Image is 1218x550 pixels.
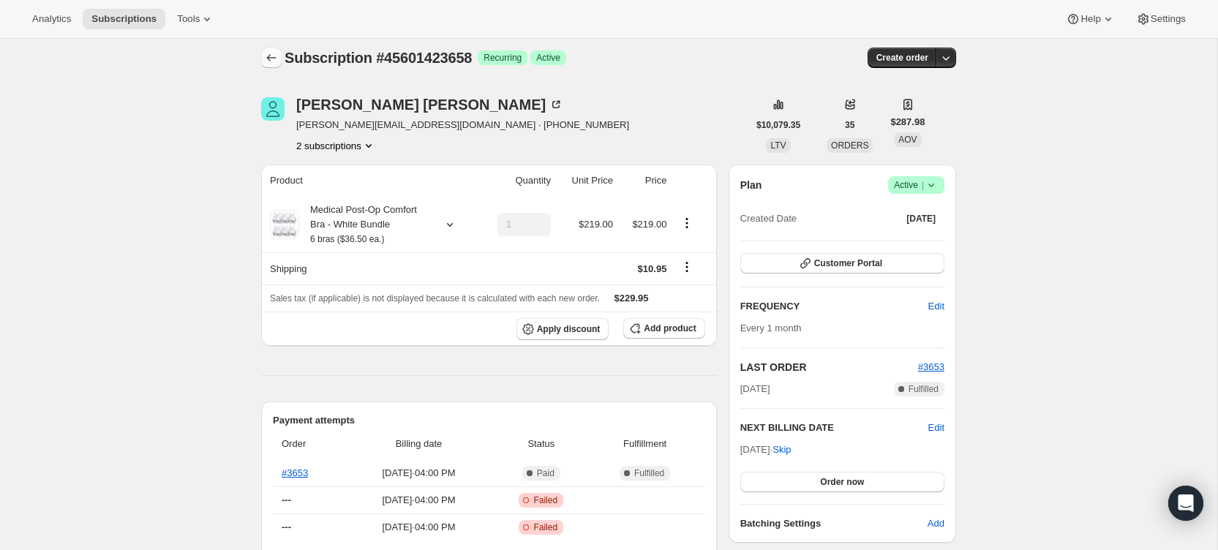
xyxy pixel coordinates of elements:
[285,50,472,66] span: Subscription #45601423658
[614,293,649,304] span: $229.95
[594,437,696,451] span: Fulfillment
[349,520,489,535] span: [DATE] · 04:00 PM
[770,140,786,151] span: LTV
[1057,9,1124,29] button: Help
[675,259,699,275] button: Shipping actions
[478,165,555,197] th: Quantity
[836,115,863,135] button: 35
[91,13,157,25] span: Subscriptions
[261,165,478,197] th: Product
[349,466,489,481] span: [DATE] · 04:00 PM
[920,295,953,318] button: Edit
[740,299,928,314] h2: FREQUENCY
[23,9,80,29] button: Analytics
[634,467,664,479] span: Fulfilled
[845,119,854,131] span: 35
[261,252,478,285] th: Shipping
[764,438,800,462] button: Skip
[273,413,705,428] h2: Payment attempts
[740,382,770,396] span: [DATE]
[928,299,944,314] span: Edit
[890,115,925,129] span: $287.98
[922,179,924,191] span: |
[296,138,376,153] button: Product actions
[638,263,667,274] span: $10.95
[1168,486,1203,521] div: Open Intercom Messenger
[1151,13,1186,25] span: Settings
[928,516,944,531] span: Add
[898,208,944,229] button: [DATE]
[772,442,791,457] span: Skip
[261,97,285,121] span: Cindy Marx
[814,257,882,269] span: Customer Portal
[831,140,868,151] span: ORDERS
[537,323,601,335] span: Apply discount
[484,52,522,64] span: Recurring
[617,165,671,197] th: Price
[876,52,928,64] span: Create order
[1127,9,1195,29] button: Settings
[820,476,864,488] span: Order now
[310,234,384,244] small: 6 bras ($36.50 ea.)
[533,521,557,533] span: Failed
[537,467,555,479] span: Paid
[928,421,944,435] button: Edit
[270,210,299,239] img: product img
[675,215,699,231] button: Product actions
[898,135,917,145] span: AOV
[349,493,489,508] span: [DATE] · 04:00 PM
[497,437,585,451] span: Status
[168,9,223,29] button: Tools
[261,48,282,68] button: Subscriptions
[748,115,809,135] button: $10,079.35
[906,213,936,225] span: [DATE]
[919,512,953,535] button: Add
[918,361,944,372] a: #3653
[83,9,165,29] button: Subscriptions
[270,293,600,304] span: Sales tax (if applicable) is not displayed because it is calculated with each new order.
[894,178,939,192] span: Active
[555,165,617,197] th: Unit Price
[868,48,937,68] button: Create order
[740,178,762,192] h2: Plan
[644,323,696,334] span: Add product
[918,360,944,374] button: #3653
[740,211,797,226] span: Created Date
[282,494,291,505] span: ---
[516,318,609,340] button: Apply discount
[282,521,291,532] span: ---
[299,203,431,246] div: Medical Post-Op Comfort Bra - White Bundle
[349,437,489,451] span: Billing date
[740,472,944,492] button: Order now
[536,52,560,64] span: Active
[909,383,939,395] span: Fulfilled
[740,516,928,531] h6: Batching Settings
[623,318,704,339] button: Add product
[740,360,918,374] h2: LAST ORDER
[32,13,71,25] span: Analytics
[177,13,200,25] span: Tools
[756,119,800,131] span: $10,079.35
[296,97,563,112] div: [PERSON_NAME] [PERSON_NAME]
[273,428,345,460] th: Order
[1080,13,1100,25] span: Help
[579,219,613,230] span: $219.00
[533,494,557,506] span: Failed
[296,118,629,132] span: [PERSON_NAME][EMAIL_ADDRESS][DOMAIN_NAME] · [PHONE_NUMBER]
[632,219,666,230] span: $219.00
[740,253,944,274] button: Customer Portal
[282,467,308,478] a: #3653
[740,323,802,334] span: Every 1 month
[740,444,792,455] span: [DATE] ·
[740,421,928,435] h2: NEXT BILLING DATE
